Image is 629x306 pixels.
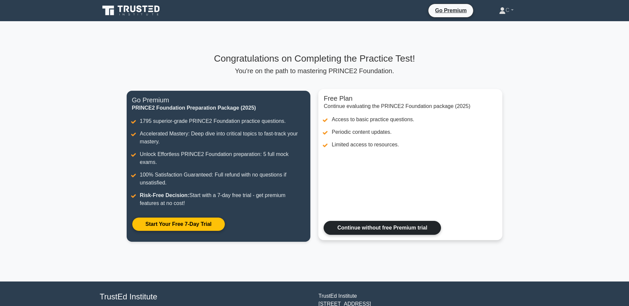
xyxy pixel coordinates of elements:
p: You're on the path to mastering PRINCE2 Foundation. [127,67,503,75]
h3: Congratulations on Completing the Practice Test! [127,53,503,64]
a: C [483,4,530,17]
a: Continue without free Premium trial [324,221,441,235]
a: Start Your Free 7-Day Trial [132,217,225,231]
h4: TrustEd Institute [100,292,311,302]
a: Go Premium [431,6,471,15]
